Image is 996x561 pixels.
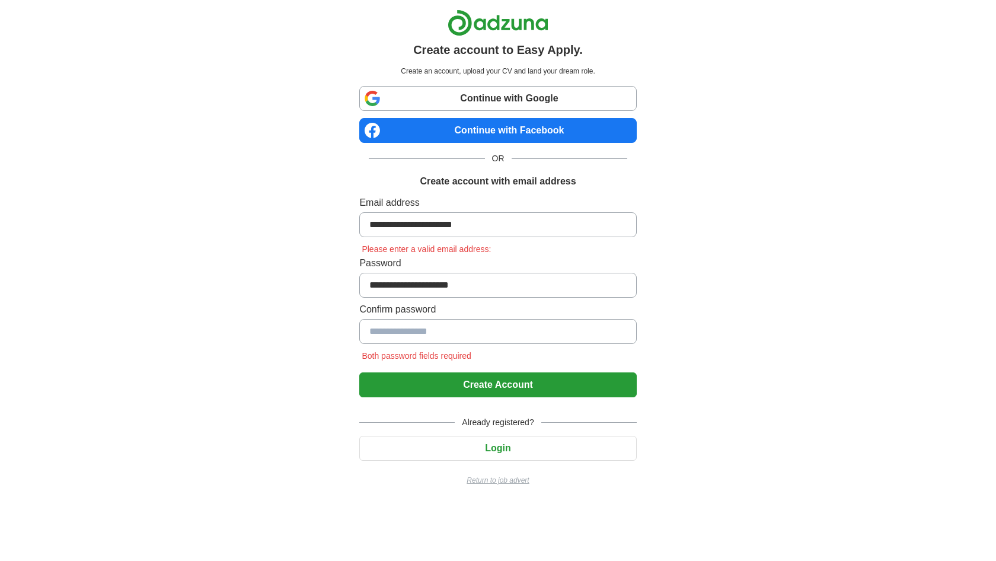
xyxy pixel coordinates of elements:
a: Login [359,443,636,453]
label: Confirm password [359,302,636,317]
label: Email address [359,196,636,210]
span: Both password fields required [359,351,473,361]
h1: Create account to Easy Apply. [413,41,583,59]
span: Please enter a valid email address: [359,244,493,254]
a: Continue with Facebook [359,118,636,143]
label: Password [359,256,636,270]
h1: Create account with email address [420,174,576,189]
span: OR [485,152,512,165]
span: Already registered? [455,416,541,429]
button: Login [359,436,636,461]
button: Create Account [359,372,636,397]
img: Adzuna logo [448,9,548,36]
p: Create an account, upload your CV and land your dream role. [362,66,634,76]
a: Return to job advert [359,475,636,486]
a: Continue with Google [359,86,636,111]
